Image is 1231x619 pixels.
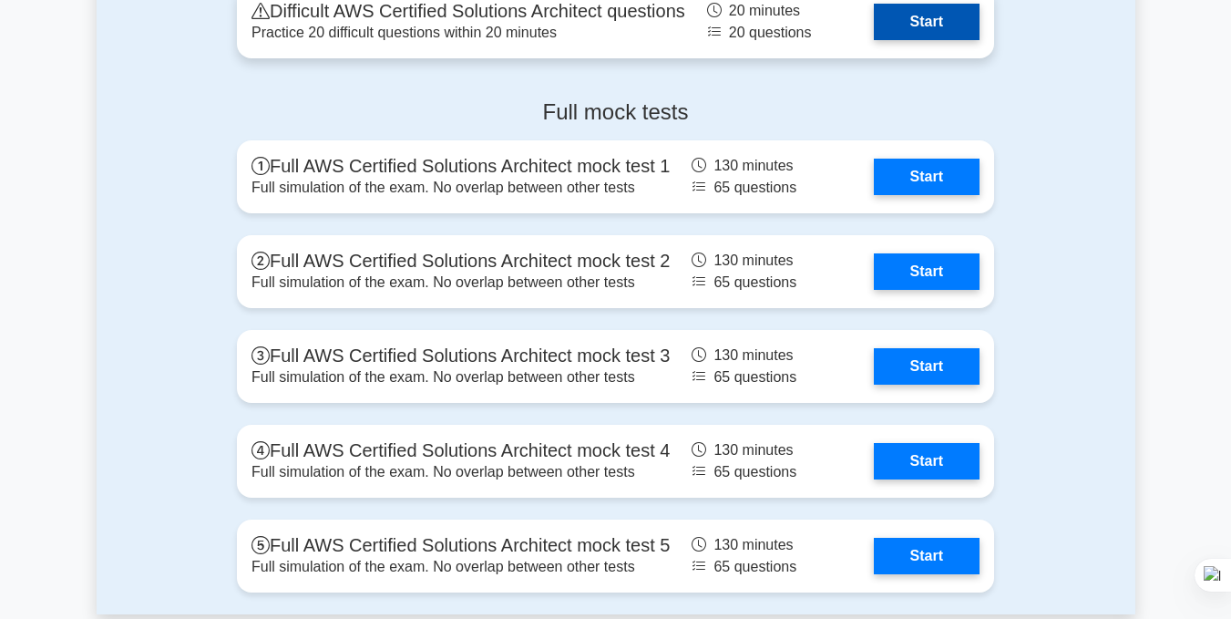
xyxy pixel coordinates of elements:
a: Start [874,348,980,385]
a: Start [874,4,980,40]
a: Start [874,443,980,480]
h4: Full mock tests [237,99,994,126]
a: Start [874,538,980,574]
a: Start [874,253,980,290]
a: Start [874,159,980,195]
